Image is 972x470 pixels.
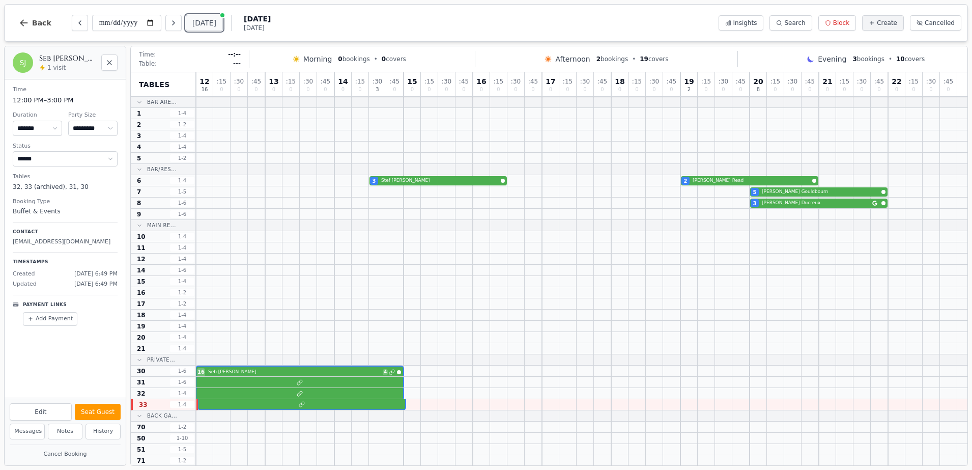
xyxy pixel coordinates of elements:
[632,55,636,63] span: •
[170,199,194,207] span: 1 - 6
[147,356,175,364] span: Private...
[872,201,877,206] svg: Google booking
[788,78,797,85] span: : 30
[139,50,156,59] span: Time:
[497,87,500,92] span: 0
[147,412,177,420] span: Back Ga...
[684,177,688,185] span: 2
[137,255,146,263] span: 12
[170,188,194,196] span: 1 - 5
[769,15,812,31] button: Search
[170,434,194,442] span: 1 - 10
[137,367,146,375] span: 30
[303,78,313,85] span: : 30
[424,78,434,85] span: : 15
[324,87,327,92] span: 0
[137,244,146,252] span: 11
[197,368,205,376] span: 16
[373,78,382,85] span: : 30
[208,369,381,376] span: Seb [PERSON_NAME]
[753,200,757,207] span: 3
[137,457,146,465] span: 71
[13,86,118,94] dt: Time
[101,54,118,71] button: Close
[910,15,961,31] button: Cancelled
[549,87,552,92] span: 0
[139,60,157,68] span: Table:
[877,87,880,92] span: 0
[23,312,77,326] button: Add Payment
[684,78,694,85] span: 19
[822,78,832,85] span: 21
[753,188,757,196] span: 5
[774,87,777,92] span: 0
[13,142,118,151] dt: Status
[186,15,223,31] button: [DATE]
[170,378,194,386] span: 1 - 6
[640,55,668,63] span: covers
[13,173,118,181] dt: Tables
[170,334,194,341] span: 1 - 4
[244,24,271,32] span: [DATE]
[462,87,465,92] span: 0
[137,132,141,140] span: 3
[137,311,146,319] span: 18
[202,87,208,92] span: 16
[234,78,244,85] span: : 30
[373,177,376,185] span: 3
[10,403,72,421] button: Edit
[170,345,194,352] span: 1 - 4
[47,64,66,72] span: 1 visit
[170,154,194,162] span: 1 - 2
[137,154,141,162] span: 5
[667,78,676,85] span: : 45
[72,15,88,31] button: Previous day
[476,78,486,85] span: 16
[137,109,141,118] span: 1
[147,222,176,229] span: Main Re...
[511,78,521,85] span: : 30
[528,78,538,85] span: : 45
[618,87,621,92] span: 0
[170,266,194,274] span: 1 - 6
[381,177,499,184] span: Stef [PERSON_NAME]
[390,78,399,85] span: : 45
[74,270,118,279] span: [DATE] 6:49 PM
[566,87,569,92] span: 0
[896,55,925,63] span: covers
[601,87,604,92] span: 0
[254,87,258,92] span: 0
[808,87,811,92] span: 0
[632,78,642,85] span: : 15
[580,78,590,85] span: : 30
[791,87,794,92] span: 0
[427,87,431,92] span: 0
[670,87,673,92] span: 0
[338,56,342,63] span: 0
[13,111,62,120] dt: Duration
[736,78,746,85] span: : 45
[23,301,67,309] p: Payment Links
[947,87,950,92] span: 0
[770,78,780,85] span: : 15
[11,11,60,35] button: Back
[48,424,83,439] button: Notes
[137,334,146,342] span: 20
[635,87,638,92] span: 0
[237,87,240,92] span: 0
[826,87,829,92] span: 0
[137,266,146,274] span: 14
[10,448,121,461] button: Cancel Booking
[843,87,846,92] span: 0
[13,270,35,279] span: Created
[137,289,146,297] span: 16
[272,87,275,92] span: 0
[32,19,51,26] span: Back
[338,78,348,85] span: 14
[896,56,905,63] span: 10
[75,404,121,420] button: Seat Guest
[909,78,919,85] span: : 15
[480,87,483,92] span: 0
[170,423,194,431] span: 1 - 2
[895,87,898,92] span: 0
